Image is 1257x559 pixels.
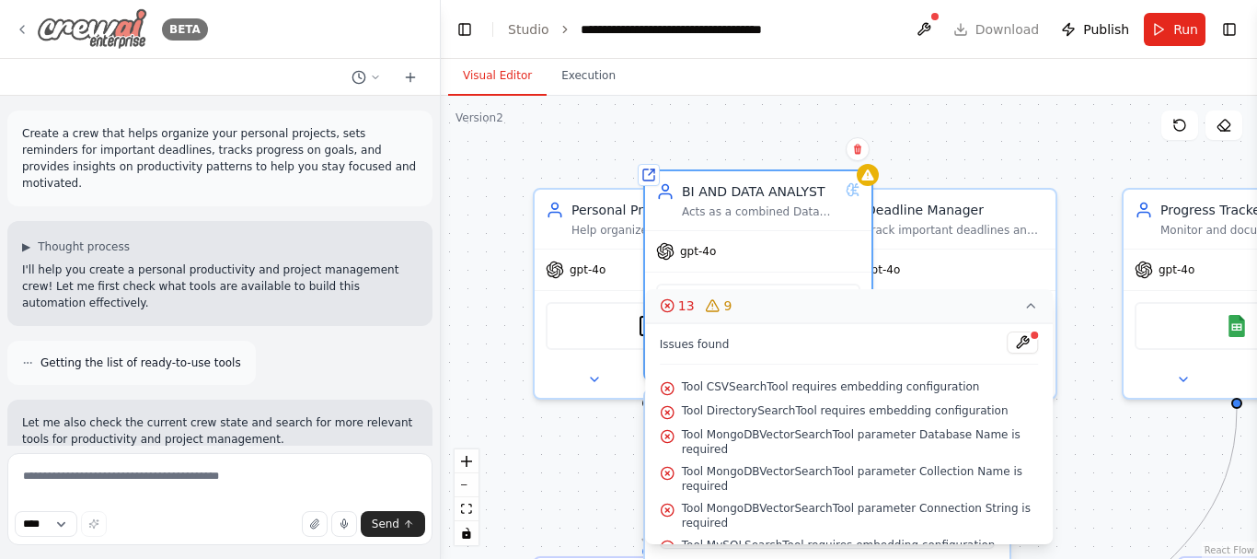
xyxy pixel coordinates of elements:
span: gpt-4o [680,244,716,259]
span: Thought process [38,239,130,254]
p: I'll help you create a personal productivity and project management crew! Let me first check what... [22,262,418,311]
button: Switch to previous chat [344,66,388,88]
button: Run [1144,13,1205,46]
span: gpt-4o [1159,262,1194,277]
img: Logo [37,8,147,50]
div: Personal Project OrganizerHelp organize and structure personal projects by creating detailed proj... [533,188,763,400]
span: Tool MySQLSearchTool requires embedding configuration [682,538,996,553]
a: React Flow attribution [1205,545,1254,555]
div: BETA [162,18,208,41]
button: Improve this prompt [81,511,107,537]
span: Publish [1083,20,1129,39]
button: Visual Editor [448,57,547,96]
span: ▶ [22,239,30,254]
div: Version 2 [456,111,503,125]
span: Tool MongoDBVectorSearchTool parameter Connection String is required [682,501,1039,530]
nav: breadcrumb [508,20,788,39]
button: Click to speak your automation idea [331,511,357,537]
span: Issues found [660,337,730,352]
span: Tool CSVSearchTool requires embedding configuration [682,379,980,394]
button: Send [361,511,425,537]
span: 13 [678,297,695,315]
button: zoom in [455,449,479,473]
span: 9 [724,297,732,315]
div: Personal Project Organizer [571,201,750,219]
div: Deadline ManagerTrack important deadlines and create timely reminders to ensure no critical dates... [827,188,1057,400]
span: gpt-4o [570,262,605,277]
button: Start a new chat [396,66,425,88]
g: Edge from bc98cc57-7ae9-491b-87ac-b7e1a52fe095 to f383fbf7-f2da-400a-9add-5dfc7880af65 [639,409,657,546]
div: Deadline Manager [866,201,1044,219]
div: BI AND DATA ANALYST [682,182,838,201]
div: React Flow controls [455,449,479,545]
p: Let me also check the current crew state and search for more relevant tools for productivity and ... [22,414,418,448]
button: zoom out [455,473,479,497]
button: Hide left sidebar [452,17,478,42]
span: Getting the list of ready-to-use tools [40,355,241,370]
span: Tool MongoDBVectorSearchTool parameter Collection Name is required [682,464,1039,494]
button: Delete node [846,137,870,161]
span: Tool MongoDBVectorSearchTool parameter Database Name is required [682,427,1039,457]
button: Show right sidebar [1217,17,1242,42]
div: BI AND DATA ANALYSTActs as a combined Data Analyst and Business Intelligence Analyst. Responsible... [643,169,873,381]
img: FileReadTool [637,315,659,337]
div: Help organize and structure personal projects by creating detailed project plans, breaking down c... [571,223,750,238]
button: ▶Thought process [22,239,130,254]
p: Create a crew that helps organize your personal projects, sets reminders for important deadlines,... [22,125,418,192]
a: Studio [508,22,549,37]
button: 139 [645,289,1054,323]
div: Shared agent from repository [638,164,660,186]
span: Tool DirectorySearchTool requires embedding configuration [682,403,1009,418]
span: Run [1173,20,1198,39]
span: gpt-4o [864,262,900,277]
button: Upload files [302,511,328,537]
div: Acts as a combined Data Analyst and Business Intelligence Analyst. Responsible for collecting, cl... [682,204,838,219]
span: Send [372,517,399,531]
button: Execution [547,57,630,96]
button: fit view [455,497,479,521]
button: toggle interactivity [455,521,479,545]
img: Google Sheets [1226,315,1248,337]
button: Publish [1054,13,1136,46]
div: Track important deadlines and create timely reminders to ensure no critical dates are missed for ... [866,223,1044,238]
